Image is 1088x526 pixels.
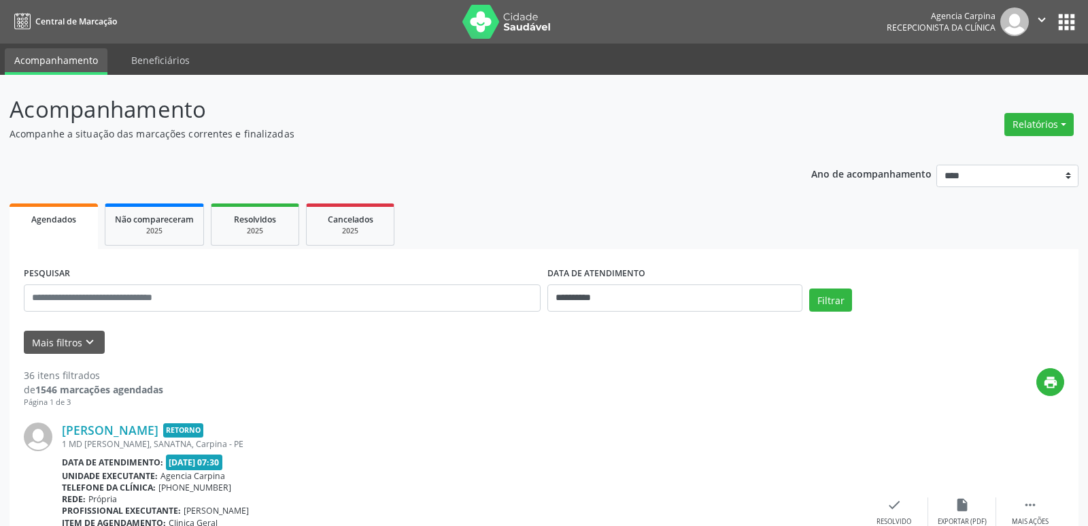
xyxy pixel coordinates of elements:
[887,497,902,512] i: check
[24,263,70,284] label: PESQUISAR
[115,226,194,236] div: 2025
[10,10,117,33] a: Central de Marcação
[62,438,860,450] div: 1 MD [PERSON_NAME], SANATNA, Carpina - PE
[328,214,373,225] span: Cancelados
[955,497,970,512] i: insert_drive_file
[234,214,276,225] span: Resolvidos
[811,165,932,182] p: Ano de acompanhamento
[1034,12,1049,27] i: 
[160,470,225,482] span: Agencia Carpina
[1055,10,1078,34] button: apps
[5,48,107,75] a: Acompanhamento
[62,470,158,482] b: Unidade executante:
[24,423,52,451] img: img
[35,383,163,396] strong: 1546 marcações agendadas
[1000,7,1029,36] img: img
[31,214,76,225] span: Agendados
[62,457,163,468] b: Data de atendimento:
[887,10,996,22] div: Agencia Carpina
[163,423,203,438] span: Retorno
[62,505,181,516] b: Profissional executante:
[24,368,163,382] div: 36 itens filtrados
[62,482,156,493] b: Telefone da clínica:
[809,289,852,312] button: Filtrar
[184,505,249,516] span: [PERSON_NAME]
[1043,375,1058,390] i: print
[1023,497,1038,512] i: 
[547,263,645,284] label: DATA DE ATENDIMENTO
[10,127,758,141] p: Acompanhe a situação das marcações correntes e finalizadas
[10,93,758,127] p: Acompanhamento
[62,493,86,505] b: Rede:
[35,16,117,27] span: Central de Marcação
[1004,113,1074,136] button: Relatórios
[62,423,158,438] a: [PERSON_NAME]
[166,455,223,470] span: [DATE] 07:30
[88,493,117,505] span: Própria
[122,48,199,72] a: Beneficiários
[221,226,289,236] div: 2025
[316,226,384,236] div: 2025
[887,22,996,33] span: Recepcionista da clínica
[24,397,163,408] div: Página 1 de 3
[82,335,97,350] i: keyboard_arrow_down
[24,331,105,355] button: Mais filtroskeyboard_arrow_down
[1036,368,1064,396] button: print
[24,382,163,397] div: de
[1029,7,1055,36] button: 
[158,482,231,493] span: [PHONE_NUMBER]
[115,214,194,225] span: Não compareceram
